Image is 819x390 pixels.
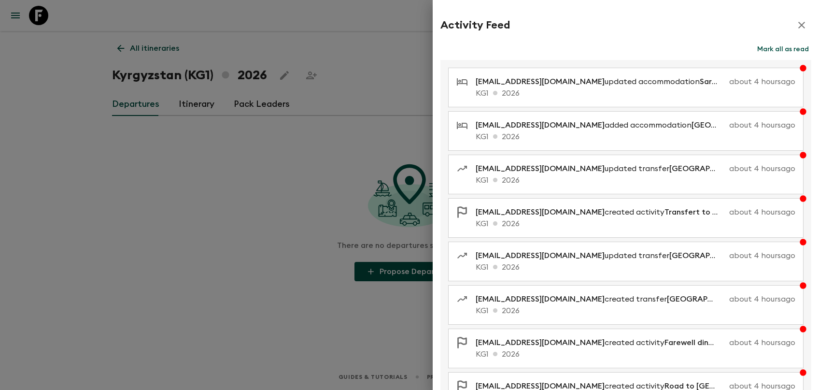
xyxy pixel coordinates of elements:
[476,208,605,216] span: [EMAIL_ADDRESS][DOMAIN_NAME]
[476,174,795,186] p: KG1 2026
[664,382,777,390] span: Road to [GEOGRAPHIC_DATA]
[729,163,795,174] p: about 4 hours ago
[476,163,725,174] p: updated transfer
[664,208,754,216] span: Transfert to the Airport
[440,19,510,31] h2: Activity Feed
[476,218,795,230] p: KG1 2026
[476,119,725,131] p: added accommodation
[729,337,795,348] p: about 4 hours ago
[729,76,795,87] p: about 4 hours ago
[476,295,605,303] span: [EMAIL_ADDRESS][DOMAIN_NAME]
[476,78,605,86] span: [EMAIL_ADDRESS][DOMAIN_NAME]
[476,76,725,87] p: updated accommodation
[664,339,814,347] span: Farewell dinner at [GEOGRAPHIC_DATA]
[692,121,773,129] span: [GEOGRAPHIC_DATA]
[476,382,605,390] span: [EMAIL_ADDRESS][DOMAIN_NAME]
[700,78,780,86] span: Sary Bulun Yurt Camp
[476,261,795,273] p: KG1 2026
[476,206,725,218] p: created activity
[476,87,795,99] p: KG1 2026
[476,250,725,261] p: updated transfer
[476,339,605,347] span: [EMAIL_ADDRESS][DOMAIN_NAME]
[476,165,605,173] span: [EMAIL_ADDRESS][DOMAIN_NAME]
[729,250,795,261] p: about 4 hours ago
[476,121,605,129] span: [EMAIL_ADDRESS][DOMAIN_NAME]
[476,293,725,305] p: created transfer
[476,252,605,260] span: [EMAIL_ADDRESS][DOMAIN_NAME]
[476,305,795,317] p: KG1 2026
[729,293,795,305] p: about 4 hours ago
[476,337,725,348] p: created activity
[729,119,795,131] p: about 4 hours ago
[729,206,795,218] p: about 4 hours ago
[476,131,795,143] p: KG1 2026
[755,43,811,56] button: Mark all as read
[476,348,795,360] p: KG1 2026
